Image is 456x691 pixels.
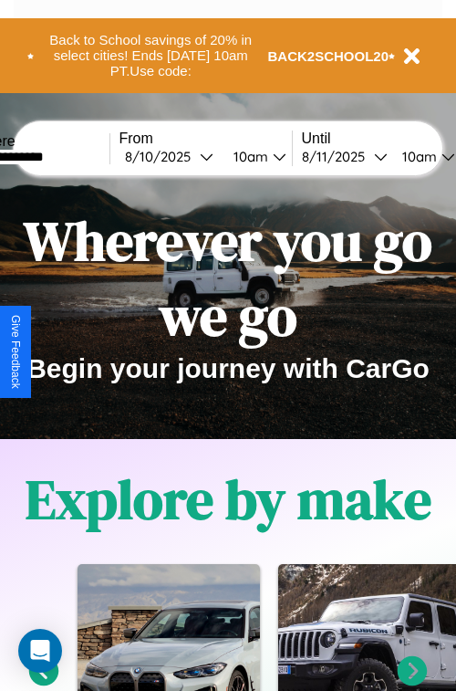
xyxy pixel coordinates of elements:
button: 10am [219,147,292,166]
button: Back to School savings of 20% in select cities! Ends [DATE] 10am PT.Use code: [34,27,268,84]
button: 8/10/2025 [119,147,219,166]
div: 8 / 10 / 2025 [125,148,200,165]
div: 10am [224,148,273,165]
label: From [119,131,292,147]
b: BACK2SCHOOL20 [268,48,389,64]
div: Open Intercom Messenger [18,629,62,673]
h1: Explore by make [26,462,431,537]
div: Give Feedback [9,315,22,389]
div: 8 / 11 / 2025 [302,148,374,165]
div: 10am [393,148,441,165]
